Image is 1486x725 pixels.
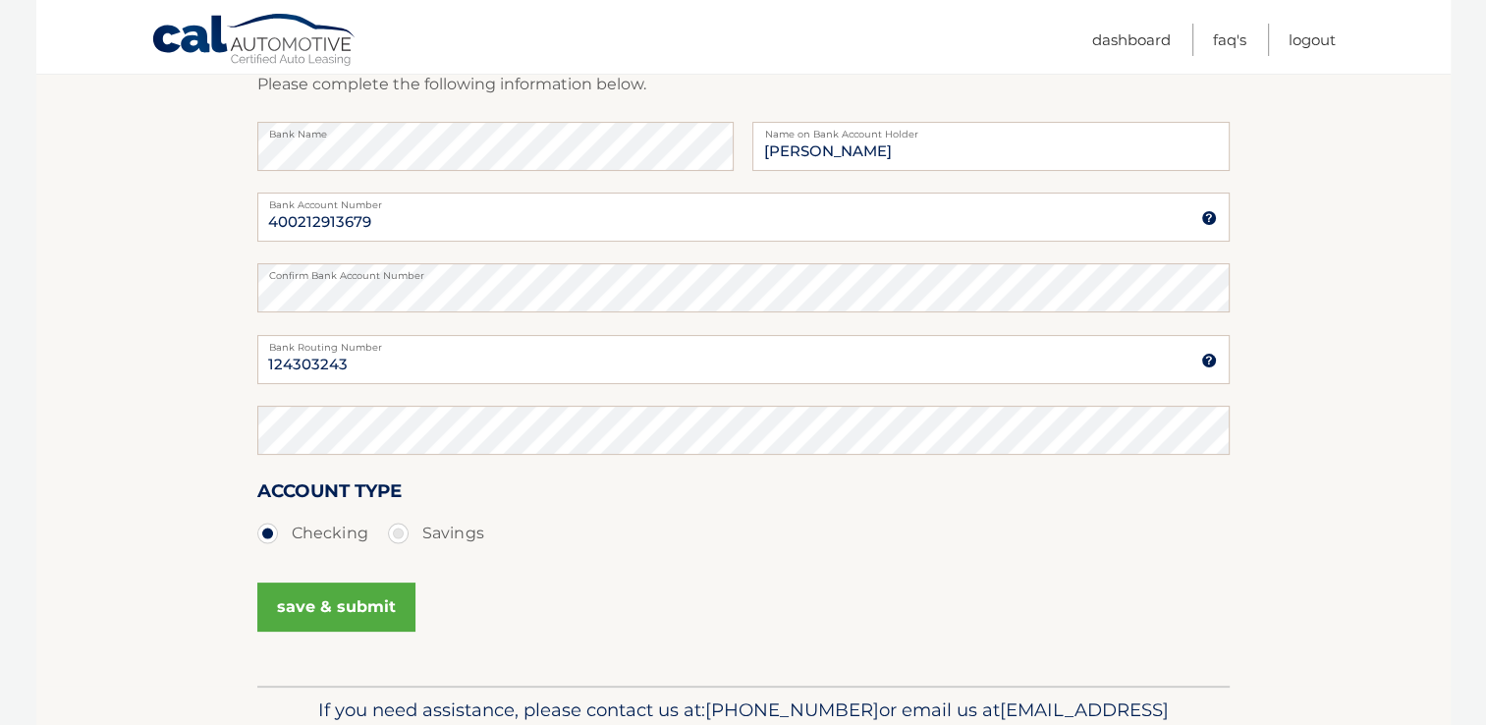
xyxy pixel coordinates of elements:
button: save & submit [257,583,415,632]
a: Dashboard [1092,24,1171,56]
label: Confirm Bank Account Number [257,263,1230,279]
a: FAQ's [1213,24,1246,56]
input: Bank Routing Number [257,335,1230,384]
img: tooltip.svg [1201,210,1217,226]
label: Bank Name [257,122,734,138]
img: tooltip.svg [1201,353,1217,368]
input: Bank Account Number [257,193,1230,242]
a: Cal Automotive [151,13,358,70]
label: Bank Routing Number [257,335,1230,351]
label: Name on Bank Account Holder [752,122,1229,138]
label: Bank Account Number [257,193,1230,208]
a: Logout [1289,24,1336,56]
label: Account Type [257,476,402,513]
span: [PHONE_NUMBER] [705,698,879,721]
label: Checking [257,514,368,553]
label: Savings [388,514,484,553]
p: Please complete the following information below. [257,71,1230,98]
input: Name on Account (Account Holder Name) [752,122,1229,171]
